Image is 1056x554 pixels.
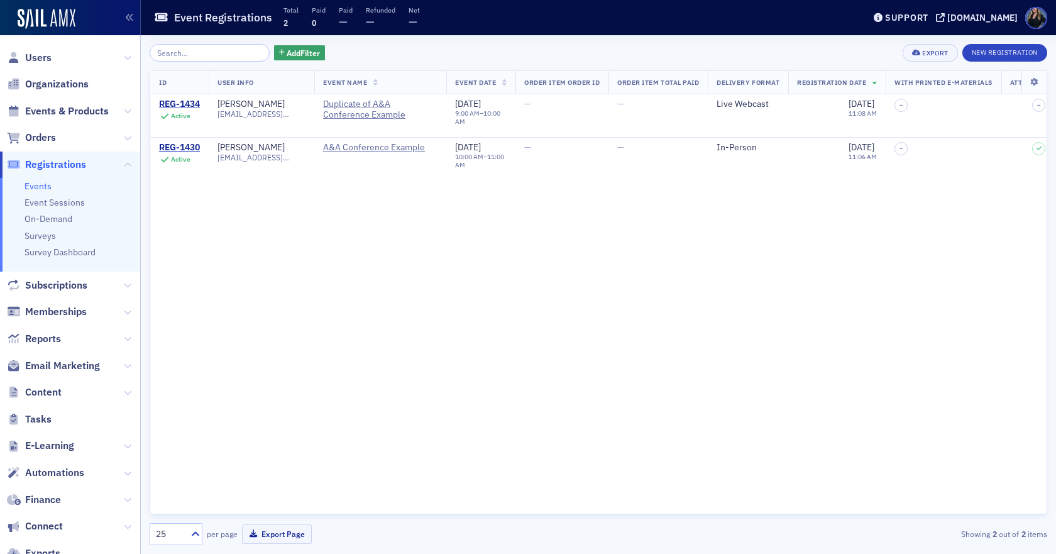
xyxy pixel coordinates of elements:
a: REG-1430 [159,142,200,153]
div: 25 [156,528,184,541]
button: Export Page [242,524,312,544]
img: SailAMX [18,9,75,29]
time: 11:08 AM [849,109,877,118]
a: Email Marketing [7,359,100,373]
span: – [1037,101,1041,109]
span: — [524,98,531,109]
div: Showing out of items [757,528,1047,540]
span: Finance [25,493,61,507]
p: Paid [312,6,326,14]
div: Export [922,50,948,57]
p: Refunded [366,6,395,14]
a: Organizations [7,77,89,91]
a: New Registration [962,46,1047,57]
span: With Printed E-Materials [894,78,993,87]
div: Active [171,112,190,120]
span: Tasks [25,413,52,426]
span: Automations [25,466,84,480]
span: — [339,14,348,29]
span: Orders [25,131,56,145]
p: Paid [339,6,353,14]
span: Organizations [25,77,89,91]
span: Registration Date [797,78,866,87]
a: Events & Products [7,104,109,118]
span: — [524,141,531,153]
span: [EMAIL_ADDRESS][DOMAIN_NAME] [217,153,305,162]
time: 11:06 AM [849,152,877,161]
span: Event Date [455,78,496,87]
div: Active [171,155,190,163]
button: New Registration [962,44,1047,62]
span: — [409,14,417,29]
div: [DOMAIN_NAME] [947,12,1018,23]
span: — [617,98,624,109]
span: Content [25,385,62,399]
span: [DATE] [849,141,874,153]
h1: Event Registrations [174,10,272,25]
div: In-Person [717,142,779,153]
span: Users [25,51,52,65]
time: 11:00 AM [455,152,504,169]
a: Automations [7,466,84,480]
a: Survey Dashboard [25,247,96,258]
time: 10:00 AM [455,152,483,161]
span: Connect [25,519,63,533]
a: A&A Conference Example [323,142,437,153]
a: Event Sessions [25,197,85,208]
span: [DATE] [455,141,481,153]
a: Users [7,51,52,65]
a: [PERSON_NAME] [217,99,285,110]
span: Profile [1025,7,1047,29]
div: Support [885,12,928,23]
span: Registrations [25,158,86,172]
a: Events [25,180,52,192]
strong: 2 [1019,528,1028,540]
span: User Info [217,78,254,87]
span: Email Marketing [25,359,100,373]
span: [DATE] [849,98,874,109]
input: Search… [150,44,270,62]
span: Events & Products [25,104,109,118]
span: Add Filter [287,47,320,58]
div: – [455,153,507,169]
a: [PERSON_NAME] [217,142,285,153]
span: 0 [312,18,316,28]
span: Duplicate of A&A Conference Example [323,99,437,121]
span: Subscriptions [25,279,87,292]
a: Surveys [25,230,56,241]
strong: 2 [990,528,999,540]
span: E-Learning [25,439,74,453]
button: Export [903,44,957,62]
a: Memberships [7,305,87,319]
span: – [899,145,903,152]
button: [DOMAIN_NAME] [936,13,1022,22]
span: [DATE] [455,98,481,109]
a: E-Learning [7,439,74,453]
a: Finance [7,493,61,507]
span: — [617,141,624,153]
div: – [455,109,507,126]
span: ID [159,78,167,87]
span: 2 [283,18,288,28]
span: [EMAIL_ADDRESS][DOMAIN_NAME] [217,109,305,119]
a: Orders [7,131,56,145]
span: Event Name [323,78,367,87]
a: Connect [7,519,63,533]
span: Delivery Format [717,78,779,87]
span: Order Item Total Paid [617,78,699,87]
span: Memberships [25,305,87,319]
a: Tasks [7,413,52,426]
a: REG-1434 [159,99,200,110]
p: Total [283,6,299,14]
a: Reports [7,332,61,346]
a: Content [7,385,62,399]
span: Attended [1010,78,1045,87]
a: Subscriptions [7,279,87,292]
a: On-Demand [25,213,72,224]
span: Reports [25,332,61,346]
button: AddFilter [274,45,326,61]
